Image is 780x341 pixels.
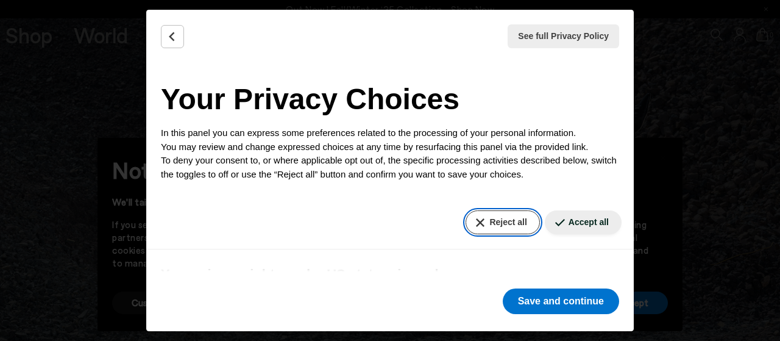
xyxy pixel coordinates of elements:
h3: Your privacy rights under US state privacy laws [161,264,619,284]
h2: Your Privacy Choices [161,77,619,121]
button: Save and continue [503,289,619,314]
button: Back [161,25,184,48]
button: Accept all [545,210,622,234]
span: See full Privacy Policy [518,30,609,43]
p: In this panel you can express some preferences related to the processing of your personal informa... [161,126,619,181]
button: See full Privacy Policy [508,24,619,48]
button: Reject all [466,210,539,234]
